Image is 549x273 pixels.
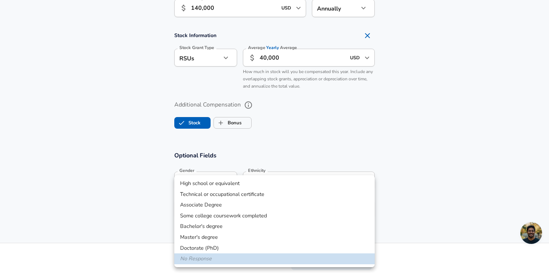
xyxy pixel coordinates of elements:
li: Some college coursework completed [174,210,375,221]
li: No Response [174,253,375,264]
li: Doctorate (PhD) [174,243,375,254]
li: Technical or occupational certificate [174,189,375,200]
div: Open chat [520,222,542,244]
li: Associate Degree [174,200,375,210]
li: Master's degree [174,232,375,243]
li: Bachelor's degree [174,221,375,232]
li: High school or equivalent [174,178,375,189]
